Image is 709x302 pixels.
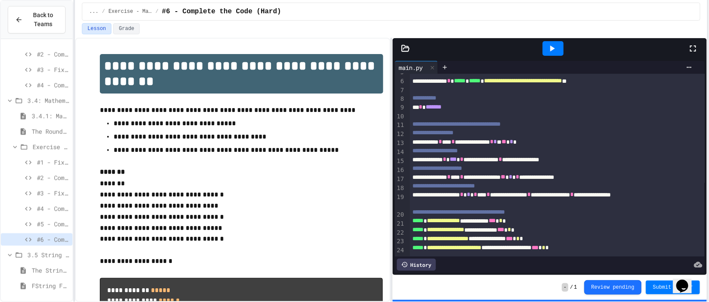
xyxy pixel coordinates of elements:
div: 11 [395,121,406,130]
span: #3 - Fix the Code (Medium) [37,65,69,74]
div: 18 [395,184,406,193]
div: main.py [395,61,438,74]
div: 24 [395,246,406,255]
span: / [102,8,105,15]
span: 3.4.1: Mathematical Operators [32,112,69,121]
span: 3.5 String Operators [27,251,69,260]
span: Exercise - Mathematical Operators [33,142,69,151]
span: The Round Function [32,127,69,136]
div: 22 [395,229,406,238]
div: 14 [395,148,406,157]
div: 20 [395,211,406,220]
span: Back to Teams [28,11,58,29]
span: #5 - Complete the Code (Hard) [37,220,69,229]
span: Submit Answer [653,284,693,291]
span: The String Module [32,266,69,275]
div: 15 [395,157,406,166]
div: 10 [395,112,406,121]
button: Lesson [82,23,111,34]
span: FString Function [32,281,69,290]
span: #3 - Fix the Code (Medium) [37,189,69,198]
span: #1 - Fix the Code (Easy) [37,158,69,167]
button: Grade [113,23,140,34]
span: #4 - Complete the Code (Medium) [37,204,69,213]
span: #2 - Complete the Code (Easy) [37,50,69,59]
div: 17 [395,175,406,184]
div: 9 [395,103,406,112]
div: 19 [395,193,406,211]
button: Back to Teams [8,6,66,33]
span: ... [89,8,99,15]
div: 6 [395,77,406,86]
div: History [397,259,436,271]
iframe: chat widget [673,268,700,293]
span: #6 - Complete the Code (Hard) [162,6,281,17]
div: 16 [395,166,406,175]
div: 7 [395,86,406,95]
span: #6 - Complete the Code (Hard) [37,235,69,244]
div: 23 [395,237,406,246]
div: 21 [395,220,406,229]
div: 8 [395,95,406,104]
div: 13 [395,139,406,148]
button: Submit Answer [646,281,700,294]
span: Exercise - Mathematical Operators [108,8,152,15]
span: 3.4: Mathematical Operators [27,96,69,105]
span: #4 - Complete the Code (Medium) [37,81,69,90]
div: main.py [395,63,427,72]
span: 1 [574,284,577,291]
span: / [156,8,159,15]
span: - [562,283,568,292]
span: / [570,284,573,291]
div: 12 [395,130,406,139]
span: #2 - Complete the Code (Easy) [37,173,69,182]
button: Review pending [584,280,642,295]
